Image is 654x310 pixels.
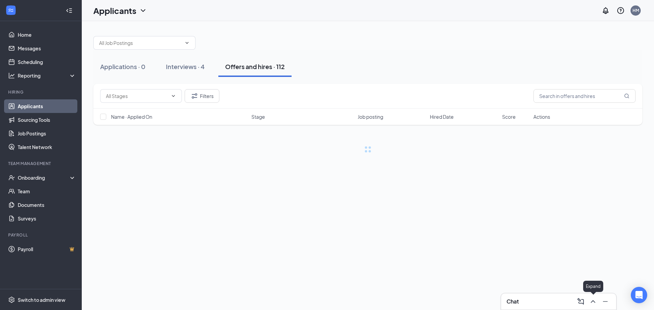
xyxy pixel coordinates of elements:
[631,287,647,303] div: Open Intercom Messenger
[251,113,265,120] span: Stage
[93,5,136,16] h1: Applicants
[18,296,65,303] div: Switch to admin view
[588,296,598,307] button: ChevronUp
[589,297,597,306] svg: ChevronUp
[18,242,76,256] a: PayrollCrown
[18,99,76,113] a: Applicants
[100,62,145,71] div: Applications · 0
[18,127,76,140] a: Job Postings
[633,7,639,13] div: HM
[18,28,76,42] a: Home
[502,113,516,120] span: Score
[575,296,586,307] button: ComposeMessage
[18,140,76,154] a: Talent Network
[583,281,603,292] div: Expand
[7,7,14,14] svg: WorkstreamLogo
[66,7,73,14] svg: Collapse
[18,212,76,225] a: Surveys
[18,184,76,198] a: Team
[18,174,70,181] div: Onboarding
[602,6,610,15] svg: Notifications
[99,39,182,47] input: All Job Postings
[111,113,152,120] span: Name · Applied On
[225,62,285,71] div: Offers and hires · 112
[533,89,636,103] input: Search in offers and hires
[8,72,15,79] svg: Analysis
[533,113,550,120] span: Actions
[577,297,585,306] svg: ComposeMessage
[600,296,611,307] button: Minimize
[8,174,15,181] svg: UserCheck
[430,113,454,120] span: Hired Date
[171,93,176,99] svg: ChevronDown
[358,113,383,120] span: Job posting
[617,6,625,15] svg: QuestionInfo
[8,296,15,303] svg: Settings
[18,55,76,69] a: Scheduling
[601,297,609,306] svg: Minimize
[8,232,75,238] div: Payroll
[8,89,75,95] div: Hiring
[507,298,519,305] h3: Chat
[106,92,168,100] input: All Stages
[624,93,629,99] svg: MagnifyingGlass
[166,62,205,71] div: Interviews · 4
[18,198,76,212] a: Documents
[18,72,76,79] div: Reporting
[18,113,76,127] a: Sourcing Tools
[190,92,199,100] svg: Filter
[8,161,75,166] div: Team Management
[18,42,76,55] a: Messages
[185,89,219,103] button: Filter Filters
[139,6,147,15] svg: ChevronDown
[184,40,190,46] svg: ChevronDown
